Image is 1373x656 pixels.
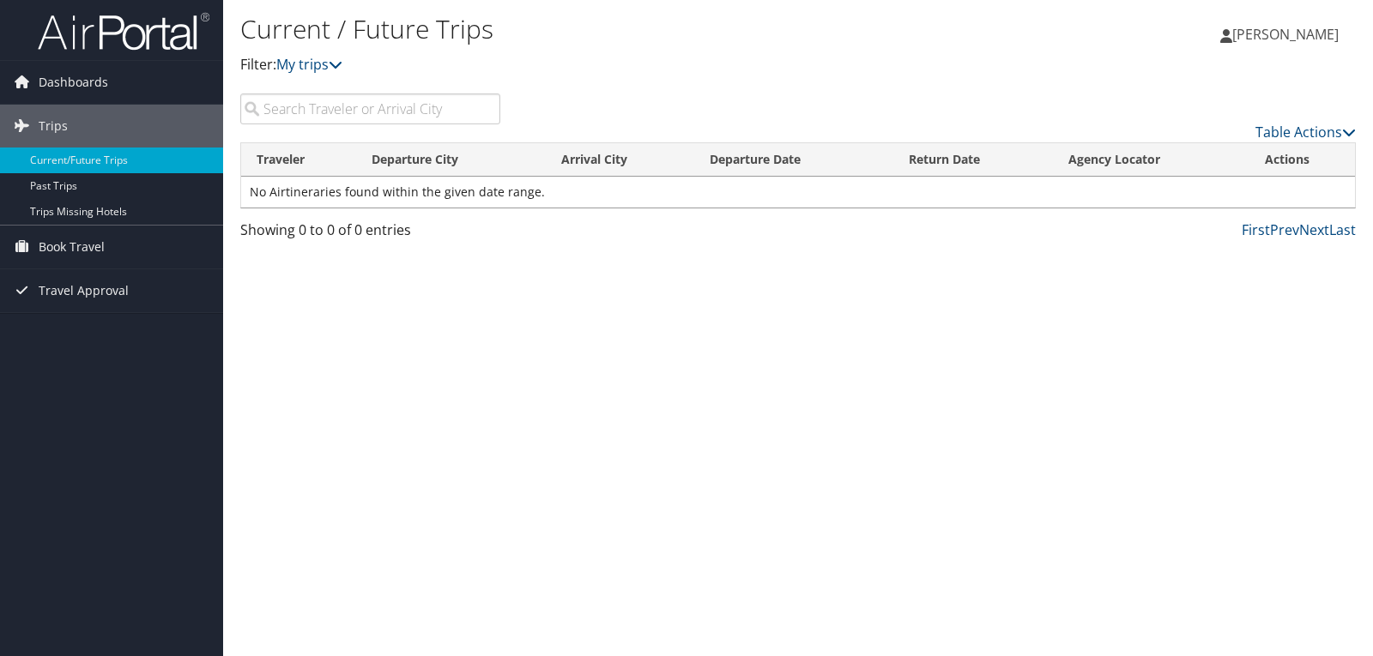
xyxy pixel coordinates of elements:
[694,143,893,177] th: Departure Date: activate to sort column descending
[39,105,68,147] span: Trips
[1249,143,1355,177] th: Actions
[1232,25,1339,44] span: [PERSON_NAME]
[356,143,546,177] th: Departure City: activate to sort column ascending
[38,11,209,51] img: airportal-logo.png
[546,143,694,177] th: Arrival City: activate to sort column ascending
[39,61,108,104] span: Dashboards
[240,220,500,249] div: Showing 0 to 0 of 0 entries
[240,54,984,76] p: Filter:
[1270,220,1299,239] a: Prev
[241,177,1355,208] td: No Airtineraries found within the given date range.
[1299,220,1329,239] a: Next
[1329,220,1356,239] a: Last
[1242,220,1270,239] a: First
[1053,143,1249,177] th: Agency Locator: activate to sort column ascending
[39,226,105,268] span: Book Travel
[1255,123,1356,141] a: Table Actions
[893,143,1053,177] th: Return Date: activate to sort column ascending
[39,269,129,312] span: Travel Approval
[276,55,342,74] a: My trips
[1220,9,1356,60] a: [PERSON_NAME]
[241,143,356,177] th: Traveler: activate to sort column ascending
[240,93,500,124] input: Search Traveler or Arrival City
[240,11,984,47] h1: Current / Future Trips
